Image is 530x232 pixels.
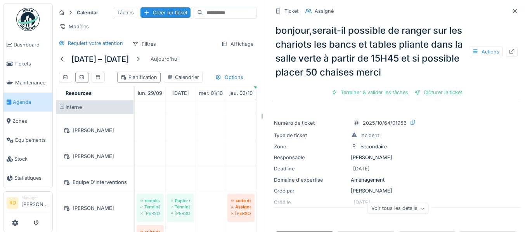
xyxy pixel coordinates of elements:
[360,143,387,150] div: Secondaire
[218,38,257,50] div: Affichage
[66,104,82,110] span: Interne
[360,132,379,139] div: Incident
[368,203,429,214] div: Voir tous les détails
[315,7,334,15] div: Assigné
[274,176,348,184] div: Domaine d'expertise
[274,119,348,127] div: Numéro de ticket
[66,90,92,96] span: Resources
[3,35,52,54] a: Dashboard
[274,143,348,150] div: Zone
[3,93,52,112] a: Agenda
[3,73,52,92] a: Maintenance
[328,87,411,98] div: Terminer & valider les tâches
[274,187,348,194] div: Créé par
[274,154,519,161] div: [PERSON_NAME]
[212,72,247,83] div: Options
[71,55,129,64] h5: [DATE] – [DATE]
[171,210,190,217] div: [PERSON_NAME]
[274,132,348,139] div: Type de ticket
[21,195,49,201] div: Manager
[14,41,49,48] span: Dashboard
[61,125,129,135] div: [PERSON_NAME]
[272,21,521,82] div: bonjour,serait-il possible de ranger sur les chariots les bancs et tables pliante dans la salle v...
[129,38,159,50] div: Filtres
[274,187,519,194] div: [PERSON_NAME]
[171,198,190,204] div: Papier salle des profs secondaire
[411,87,465,98] div: Clôturer le ticket
[140,7,191,18] div: Créer un ticket
[3,150,52,168] a: Stock
[3,131,52,150] a: Équipements
[167,74,199,81] div: Calendrier
[140,204,160,210] div: Terminé
[61,177,129,187] div: Equipe D'interventions
[16,8,40,31] img: Badge_color-CXgf-gQk.svg
[15,79,49,86] span: Maintenance
[140,198,160,204] div: remplissage des armoires de papier primaire salle des profs secondaire et amicale
[197,88,225,98] a: 1 octobre 2025
[363,119,407,127] div: 2025/10/64/01956
[170,88,191,98] a: 30 septembre 2025
[114,7,137,18] div: Tâches
[147,54,182,64] div: Aujourd'hui
[74,9,101,16] strong: Calendar
[14,174,49,182] span: Statistiques
[61,151,129,161] div: [PERSON_NAME]
[13,98,49,106] span: Agenda
[140,210,160,217] div: [PERSON_NAME]
[231,204,251,210] div: Assigné
[7,195,49,213] a: RD Manager[PERSON_NAME]
[274,165,348,172] div: Deadline
[136,88,164,98] a: 29 septembre 2025
[227,88,255,98] a: 2 octobre 2025
[61,203,129,213] div: [PERSON_NAME]
[3,54,52,73] a: Tickets
[171,204,190,210] div: Terminé
[14,155,49,163] span: Stock
[56,21,92,32] div: Modèles
[284,7,298,15] div: Ticket
[15,136,49,144] span: Équipements
[469,46,503,57] div: Actions
[3,112,52,131] a: Zones
[68,40,123,47] div: Requiert votre attention
[14,60,49,67] span: Tickets
[231,210,251,217] div: [PERSON_NAME]
[7,197,18,209] li: RD
[121,74,157,81] div: Planification
[21,195,49,211] li: [PERSON_NAME]
[353,165,370,172] div: [DATE]
[231,198,251,204] div: suite de la mise en peinture du petit local de menuiserie
[3,168,52,187] a: Statistiques
[12,117,49,125] span: Zones
[274,154,348,161] div: Responsable
[274,176,519,184] div: Aménagement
